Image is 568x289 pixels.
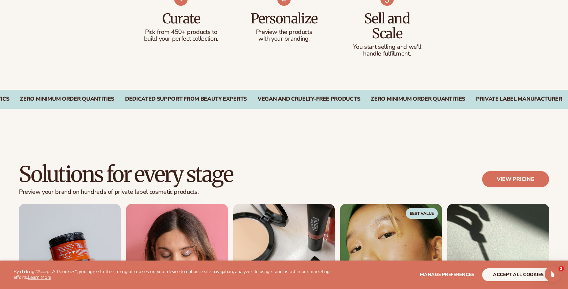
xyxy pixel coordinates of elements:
[143,29,219,42] p: Pick from 450+ products to build your perfect collection.
[246,36,322,42] p: with your branding.
[349,44,425,50] p: You start selling and we'll
[349,11,425,41] h3: Sell and Scale
[19,188,233,196] p: Preview your brand on hundreds of private label cosmetic products.
[545,266,561,282] iframe: Intercom live chat
[28,274,51,281] a: Learn More
[258,96,360,102] div: Vegan and Cruelty-Free Products
[559,266,564,271] span: 2
[20,96,114,102] div: ZERO MINIMUM ORDER QUANTITIES
[349,50,425,57] p: handle fulfillment.
[482,268,554,281] button: accept all cookies
[420,268,474,281] button: Manage preferences
[143,11,219,26] h3: Curate
[371,96,465,102] div: Zero Minimum Order Quantities
[19,163,233,186] h2: Solutions for every stage
[482,171,549,187] a: View pricing
[246,29,322,36] p: Preview the products
[14,269,331,281] p: By clicking "Accept All Cookies", you agree to the storing of cookies on your device to enhance s...
[125,96,247,102] div: DEDICATED SUPPORT FROM BEAUTY EXPERTS
[406,208,438,219] span: Best Value
[476,96,562,102] div: PRIVATE LABEL MANUFACTURER
[420,271,474,278] span: Manage preferences
[246,11,322,26] h3: Personalize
